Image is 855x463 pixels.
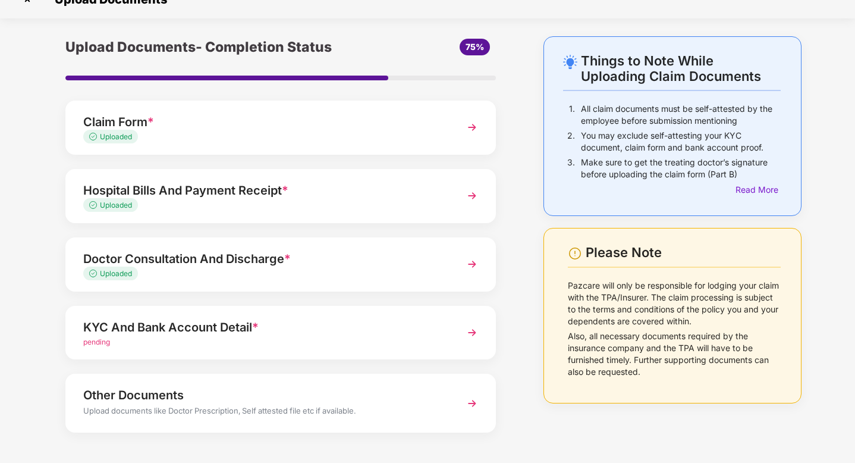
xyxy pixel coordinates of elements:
img: svg+xml;base64,PHN2ZyBpZD0iV2FybmluZ18tXzI0eDI0IiBkYXRhLW5hbWU9Ildhcm5pbmcgLSAyNHgyNCIgeG1sbnM9Im... [568,246,582,261]
div: Things to Note While Uploading Claim Documents [581,53,781,84]
div: KYC And Bank Account Detail [83,318,445,337]
img: svg+xml;base64,PHN2ZyB4bWxucz0iaHR0cDovL3d3dy53My5vcmcvMjAwMC9zdmciIHdpZHRoPSIyNC4wOTMiIGhlaWdodD... [563,55,577,69]
div: Upload documents like Doctor Prescription, Self attested file etc if available. [83,405,445,420]
img: svg+xml;base64,PHN2ZyBpZD0iTmV4dCIgeG1sbnM9Imh0dHA6Ly93d3cudzMub3JnLzIwMDAvc3ZnIiB3aWR0aD0iMzYiIG... [461,117,483,138]
img: svg+xml;base64,PHN2ZyBpZD0iTmV4dCIgeG1sbnM9Imh0dHA6Ly93d3cudzMub3JnLzIwMDAvc3ZnIiB3aWR0aD0iMzYiIG... [461,254,483,275]
p: You may exclude self-attesting your KYC document, claim form and bank account proof. [581,130,781,154]
img: svg+xml;base64,PHN2ZyBpZD0iTmV4dCIgeG1sbnM9Imh0dHA6Ly93d3cudzMub3JnLzIwMDAvc3ZnIiB3aWR0aD0iMzYiIG... [461,322,483,343]
p: All claim documents must be self-attested by the employee before submission mentioning [581,103,781,127]
span: 75% [466,42,484,52]
span: Uploaded [100,201,132,209]
img: svg+xml;base64,PHN2ZyB4bWxucz0iaHR0cDovL3d3dy53My5vcmcvMjAwMC9zdmciIHdpZHRoPSIxMy4zMzMiIGhlaWdodD... [89,133,100,140]
p: 2. [567,130,575,154]
div: Please Note [586,245,781,261]
img: svg+xml;base64,PHN2ZyBpZD0iTmV4dCIgeG1sbnM9Imh0dHA6Ly93d3cudzMub3JnLzIwMDAvc3ZnIiB3aWR0aD0iMzYiIG... [461,185,483,207]
div: Hospital Bills And Payment Receipt [83,181,445,200]
p: Also, all necessary documents required by the insurance company and the TPA will have to be furni... [568,330,781,378]
p: Make sure to get the treating doctor’s signature before uploading the claim form (Part B) [581,157,781,180]
img: svg+xml;base64,PHN2ZyBpZD0iTmV4dCIgeG1sbnM9Imh0dHA6Ly93d3cudzMub3JnLzIwMDAvc3ZnIiB3aWR0aD0iMzYiIG... [461,393,483,414]
div: Other Documents [83,386,445,405]
div: Doctor Consultation And Discharge [83,249,445,268]
div: Read More [735,183,781,196]
p: Pazcare will only be responsible for lodging your claim with the TPA/Insurer. The claim processin... [568,280,781,327]
p: 1. [569,103,575,127]
span: Uploaded [100,269,132,278]
span: Uploaded [100,132,132,141]
div: Upload Documents- Completion Status [65,36,353,58]
img: svg+xml;base64,PHN2ZyB4bWxucz0iaHR0cDovL3d3dy53My5vcmcvMjAwMC9zdmciIHdpZHRoPSIxMy4zMzMiIGhlaWdodD... [89,201,100,209]
p: 3. [567,157,575,180]
span: pending [83,337,110,346]
img: svg+xml;base64,PHN2ZyB4bWxucz0iaHR0cDovL3d3dy53My5vcmcvMjAwMC9zdmciIHdpZHRoPSIxMy4zMzMiIGhlaWdodD... [89,270,100,277]
div: Claim Form [83,112,445,132]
